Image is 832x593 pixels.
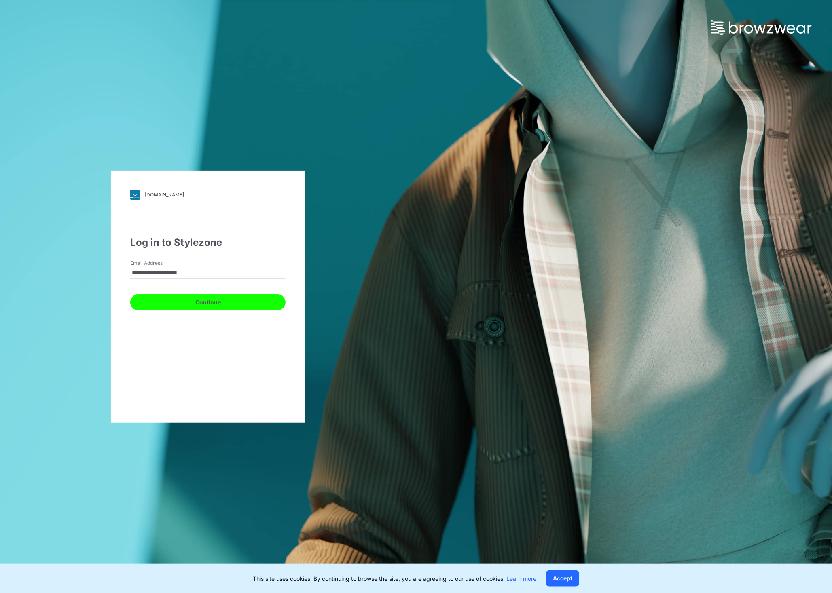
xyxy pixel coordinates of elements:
label: Email Address [130,260,187,267]
img: browzwear-logo.73288ffb.svg [711,20,812,35]
button: Continue [130,294,286,310]
div: Log in to Stylezone [130,235,286,250]
a: [DOMAIN_NAME] [130,190,286,200]
div: [DOMAIN_NAME] [145,192,184,198]
img: svg+xml;base64,PHN2ZyB3aWR0aD0iMjgiIGhlaWdodD0iMjgiIHZpZXdCb3g9IjAgMCAyOCAyOCIgZmlsbD0ibm9uZSIgeG... [130,190,140,200]
p: This site uses cookies. By continuing to browse the site, you are agreeing to our use of cookies. [253,574,536,583]
button: Accept [546,570,579,587]
a: Learn more [506,575,536,582]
